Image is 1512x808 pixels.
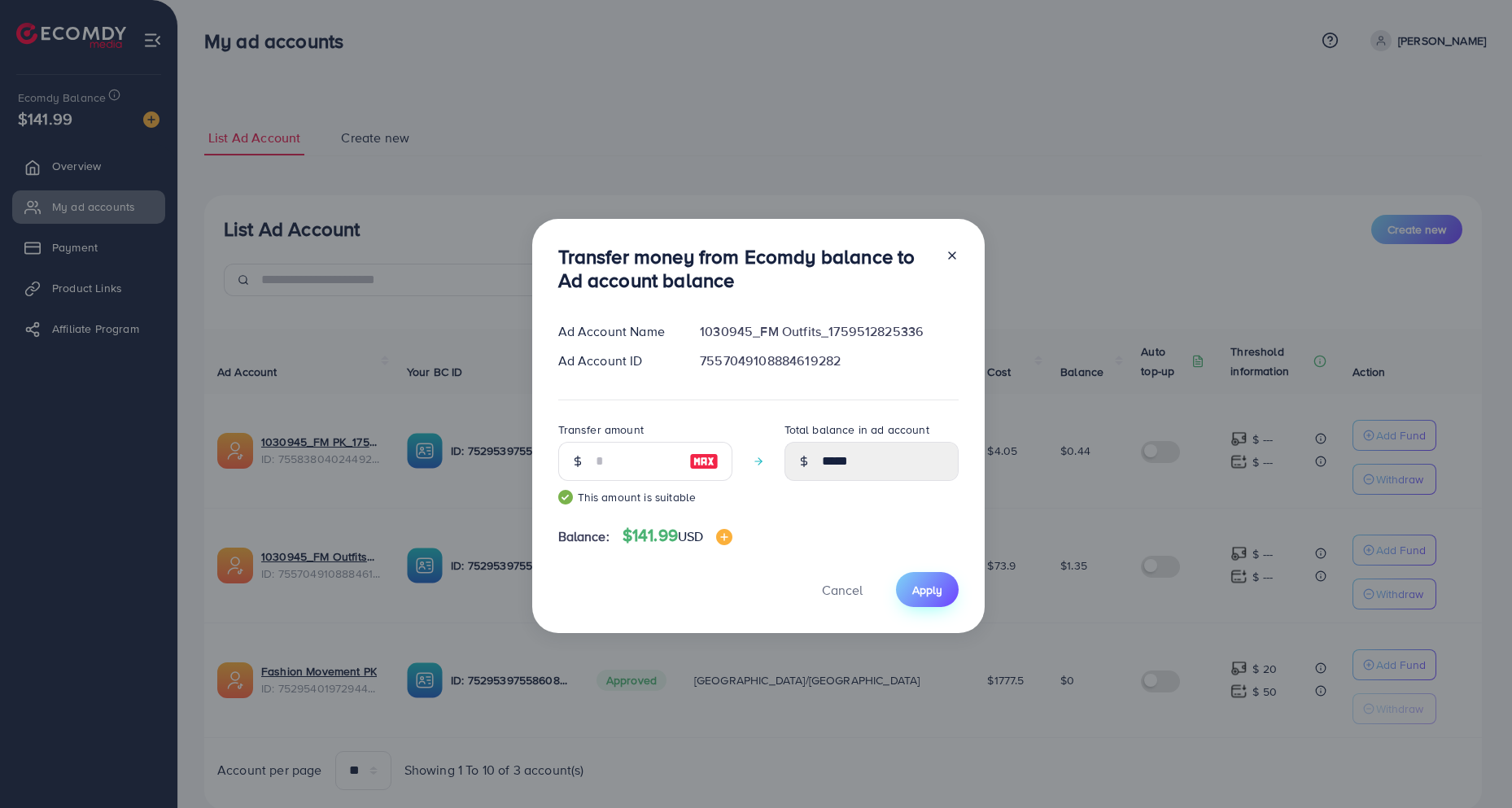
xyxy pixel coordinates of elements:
[558,421,644,438] label: Transfer amount
[687,322,971,341] div: 1030945_FM Outfits_1759512825336
[678,527,703,545] span: USD
[912,582,942,598] span: Apply
[545,322,688,341] div: Ad Account Name
[784,421,929,438] label: Total balance in ad account
[896,572,959,607] button: Apply
[822,581,863,599] span: Cancel
[558,245,933,292] h3: Transfer money from Ecomdy balance to Ad account balance
[558,527,610,546] span: Balance:
[545,352,688,370] div: Ad Account ID
[802,572,883,607] button: Cancel
[1443,735,1500,796] iframe: Chat
[689,452,719,471] img: image
[687,352,971,370] div: 7557049108884619282
[558,490,573,504] img: guide
[623,526,733,546] h4: $141.99
[716,529,732,545] img: image
[558,489,732,505] small: This amount is suitable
